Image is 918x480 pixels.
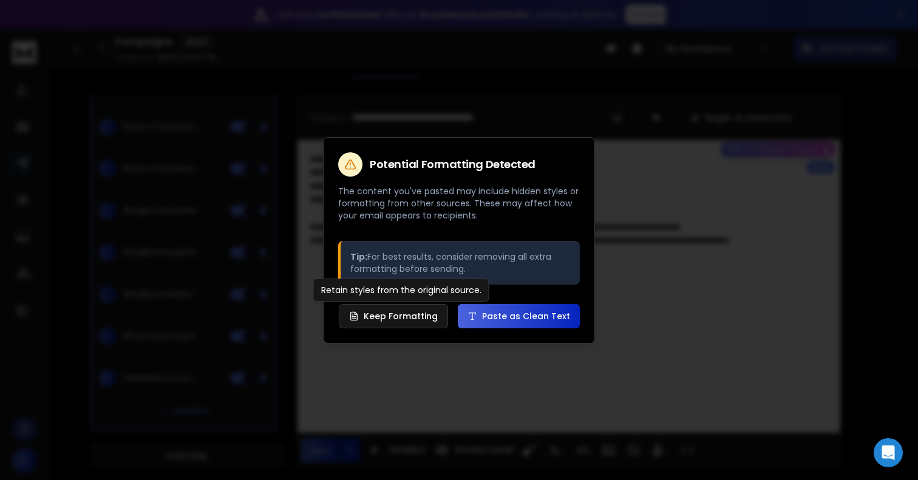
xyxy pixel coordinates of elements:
strong: Tip: [350,251,367,263]
p: For best results, consider removing all extra formatting before sending. [350,251,570,275]
div: Open Intercom Messenger [874,438,903,467]
button: Keep Formatting [339,304,448,328]
p: The content you've pasted may include hidden styles or formatting from other sources. These may a... [338,185,580,221]
h2: Potential Formatting Detected [370,159,535,170]
div: Retain styles from the original source. [313,279,489,302]
button: Paste as Clean Text [458,304,580,328]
